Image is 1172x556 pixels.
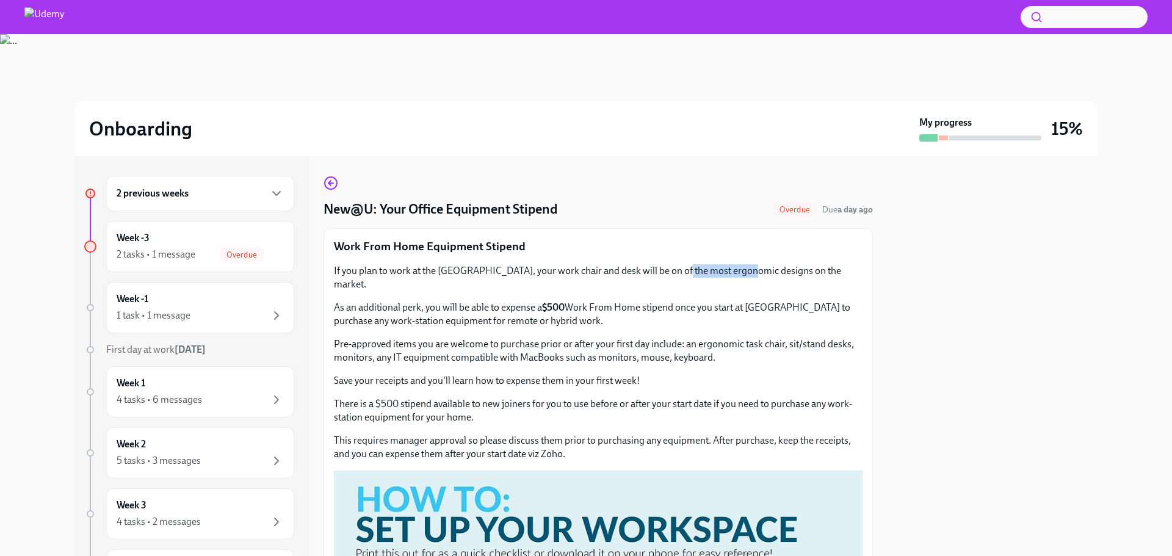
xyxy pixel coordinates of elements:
[175,344,206,355] strong: [DATE]
[24,7,64,27] img: Udemy
[117,454,201,468] div: 5 tasks • 3 messages
[106,344,206,355] span: First day at work
[84,221,294,272] a: Week -32 tasks • 1 messageOverdue
[542,301,565,313] strong: $500
[117,248,195,261] div: 2 tasks • 1 message
[84,488,294,540] a: Week 34 tasks • 2 messages
[84,366,294,417] a: Week 14 tasks • 6 messages
[334,264,863,291] p: If you plan to work at the [GEOGRAPHIC_DATA], your work chair and desk will be on of the most erg...
[117,393,202,406] div: 4 tasks • 6 messages
[334,301,863,328] p: As an additional perk, you will be able to expense a Work From Home stipend once you start at [GE...
[117,377,145,390] h6: Week 1
[117,309,190,322] div: 1 task • 1 message
[106,176,294,211] div: 2 previous weeks
[89,117,192,141] h2: Onboarding
[837,204,873,215] strong: a day ago
[334,239,863,255] p: Work From Home Equipment Stipend
[822,204,873,215] span: Due
[117,515,201,529] div: 4 tasks • 2 messages
[84,343,294,356] a: First day at work[DATE]
[219,250,264,259] span: Overdue
[334,374,863,388] p: Save your receipts and you'll learn how to expense them in your first week!
[822,204,873,215] span: September 22nd, 2025 08:00
[324,200,557,218] h4: New@U: Your Office Equipment Stipend
[1051,118,1083,140] h3: 15%
[334,397,863,424] p: There is a $500 stipend available to new joiners for you to use before or after your start date i...
[919,116,972,129] strong: My progress
[334,434,863,461] p: This requires manager approval so please discuss them prior to purchasing any equipment. After pu...
[117,187,189,200] h6: 2 previous weeks
[117,231,150,245] h6: Week -3
[772,205,817,214] span: Overdue
[117,438,146,451] h6: Week 2
[84,427,294,478] a: Week 25 tasks • 3 messages
[334,338,863,364] p: Pre-approved items you are welcome to purchase prior or after your first day include: an ergonomi...
[117,292,148,306] h6: Week -1
[117,499,146,512] h6: Week 3
[84,282,294,333] a: Week -11 task • 1 message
